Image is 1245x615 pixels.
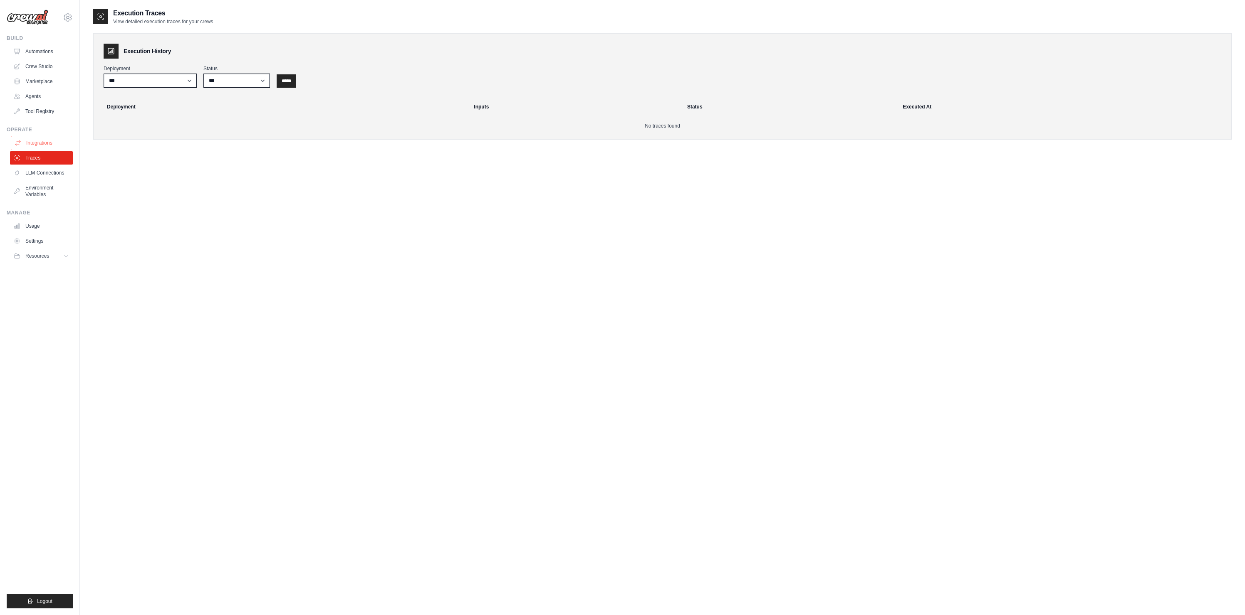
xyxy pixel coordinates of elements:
[11,136,74,150] a: Integrations
[10,181,73,201] a: Environment Variables
[113,18,213,25] p: View detailed execution traces for your crews
[10,45,73,58] a: Automations
[10,219,73,233] a: Usage
[7,594,73,608] button: Logout
[10,249,73,263] button: Resources
[7,35,73,42] div: Build
[37,598,52,605] span: Logout
[10,105,73,118] a: Tool Registry
[10,75,73,88] a: Marketplace
[104,65,197,72] label: Deployment
[10,60,73,73] a: Crew Studio
[10,234,73,248] a: Settings
[10,90,73,103] a: Agents
[10,166,73,180] a: LLM Connections
[10,151,73,165] a: Traces
[25,253,49,259] span: Resources
[113,8,213,18] h2: Execution Traces
[124,47,171,55] h3: Execution History
[898,98,1228,116] th: Executed At
[203,65,270,72] label: Status
[97,98,469,116] th: Deployment
[7,126,73,133] div: Operate
[469,98,682,116] th: Inputs
[7,10,48,25] img: Logo
[682,98,898,116] th: Status
[104,123,1221,129] p: No traces found
[7,209,73,216] div: Manage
